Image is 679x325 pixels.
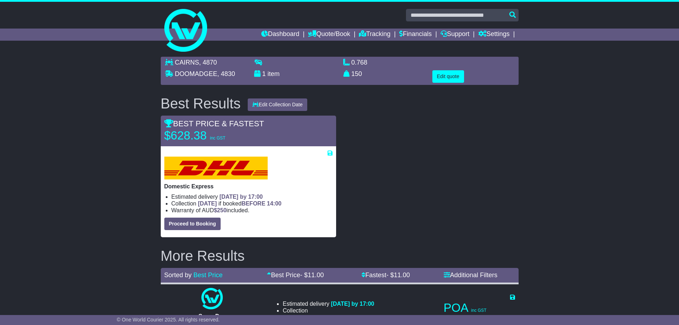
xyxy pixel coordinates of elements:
li: Collection [283,307,374,314]
span: 1 [262,70,266,77]
img: DHL: Domestic Express [164,157,268,179]
li: Warranty of AUD included. [283,314,374,321]
button: Edit Collection Date [248,98,307,111]
a: Tracking [359,29,390,41]
span: © One World Courier 2025. All rights reserved. [117,317,220,323]
p: POA [444,301,515,315]
li: Estimated delivery [283,300,374,307]
span: 250 [217,207,227,213]
span: [DATE] by 17:00 [331,301,374,307]
div: Best Results [157,96,245,111]
span: 250 [329,314,338,320]
a: Additional Filters [444,271,498,279]
a: Settings [478,29,510,41]
span: 11.00 [308,271,324,279]
a: Best Price [194,271,223,279]
a: Quote/Book [308,29,350,41]
button: Edit quote [432,70,464,83]
p: $628.38 [164,128,253,143]
span: - $ [300,271,324,279]
span: inc GST [210,136,225,141]
span: BEST PRICE & FASTEST [164,119,264,128]
img: One World Courier: Same Day Nationwide(quotes take 0.5-1 hour) [201,288,223,309]
span: $ [214,207,227,213]
span: 0.768 [351,59,367,66]
span: , 4830 [217,70,235,77]
li: Warranty of AUD included. [171,207,333,214]
span: inc GST [471,308,487,313]
span: 11.00 [394,271,410,279]
span: - $ [386,271,410,279]
span: BEFORE [242,200,266,207]
span: [DATE] [198,200,217,207]
h2: More Results [161,248,519,264]
span: 14:00 [267,200,282,207]
li: Estimated delivery [171,193,333,200]
span: , 4870 [199,59,217,66]
span: CAIRNS [175,59,199,66]
span: 150 [351,70,362,77]
a: Financials [399,29,432,41]
a: Dashboard [261,29,299,41]
span: DOOMADGEE [175,70,217,77]
span: if booked [198,200,281,207]
span: Sorted by [164,271,192,279]
button: Proceed to Booking [164,218,221,230]
span: [DATE] by 17:00 [220,194,263,200]
p: Domestic Express [164,183,333,190]
a: Support [441,29,469,41]
span: $ [325,314,338,320]
a: Best Price- $11.00 [267,271,324,279]
a: Fastest- $11.00 [361,271,410,279]
li: Collection [171,200,333,207]
span: item [268,70,280,77]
